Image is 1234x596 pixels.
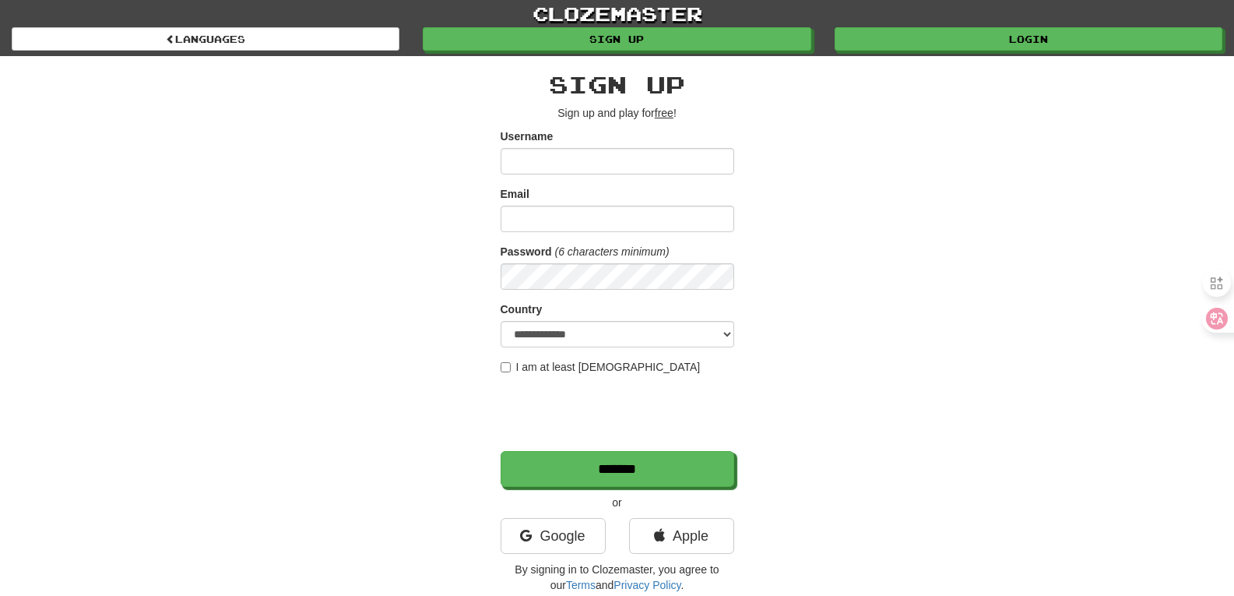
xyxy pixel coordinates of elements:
u: free [655,107,673,119]
em: (6 characters minimum) [555,245,670,258]
p: or [501,495,734,510]
label: Country [501,302,543,317]
a: Privacy Policy [613,579,680,591]
label: I am at least [DEMOGRAPHIC_DATA] [501,359,701,375]
a: Terms [566,579,596,591]
p: Sign up and play for ! [501,105,734,121]
p: By signing in to Clozemaster, you agree to our and . [501,562,734,593]
h2: Sign up [501,72,734,97]
label: Password [501,244,552,259]
input: I am at least [DEMOGRAPHIC_DATA] [501,362,511,372]
a: Apple [629,518,734,554]
label: Email [501,186,529,202]
a: Login [835,27,1222,51]
a: Sign up [423,27,810,51]
a: Google [501,518,606,554]
iframe: reCAPTCHA [501,383,737,443]
label: Username [501,129,554,144]
a: Languages [12,27,399,51]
